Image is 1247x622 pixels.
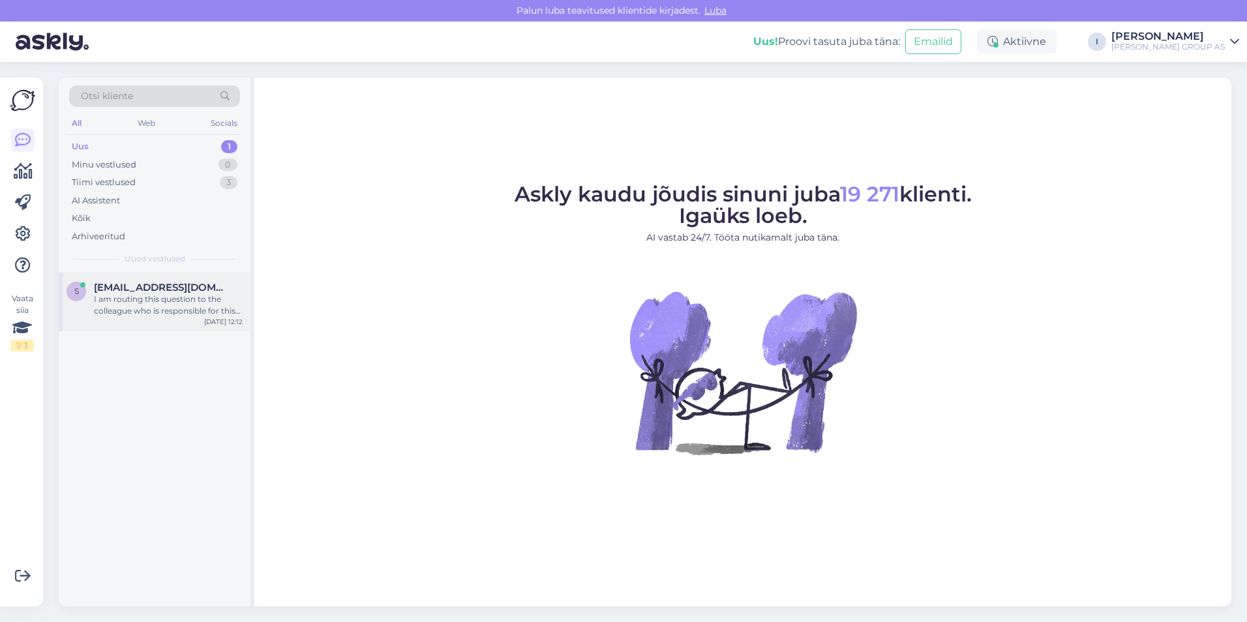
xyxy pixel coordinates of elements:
[72,194,120,207] div: AI Assistent
[10,88,35,113] img: Askly Logo
[74,286,79,296] span: s
[72,176,136,189] div: Tiimi vestlused
[135,115,158,132] div: Web
[221,140,237,153] div: 1
[753,35,778,48] b: Uus!
[753,34,900,50] div: Proovi tasuta juba täna:
[72,140,89,153] div: Uus
[218,158,237,171] div: 0
[1088,33,1106,51] div: I
[840,181,899,207] span: 19 271
[94,293,243,317] div: I am routing this question to the colleague who is responsible for this topic. The reply might ta...
[1111,42,1225,52] div: [PERSON_NAME] GROUP AS
[81,89,133,103] span: Otsi kliente
[905,29,961,54] button: Emailid
[515,181,972,228] span: Askly kaudu jõudis sinuni juba klienti. Igaüks loeb.
[94,282,230,293] span: sirje.org66@gmail.com
[72,230,125,243] div: Arhiveeritud
[515,231,972,244] p: AI vastab 24/7. Tööta nutikamalt juba täna.
[1111,31,1239,52] a: [PERSON_NAME][PERSON_NAME] GROUP AS
[625,255,860,490] img: No Chat active
[700,5,730,16] span: Luba
[1111,31,1225,42] div: [PERSON_NAME]
[204,317,243,327] div: [DATE] 12:12
[72,212,91,225] div: Kõik
[69,115,84,132] div: All
[220,176,237,189] div: 3
[10,340,34,351] div: 1 / 3
[208,115,240,132] div: Socials
[977,30,1057,53] div: Aktiivne
[125,253,185,265] span: Uued vestlused
[10,293,34,351] div: Vaata siia
[72,158,136,171] div: Minu vestlused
